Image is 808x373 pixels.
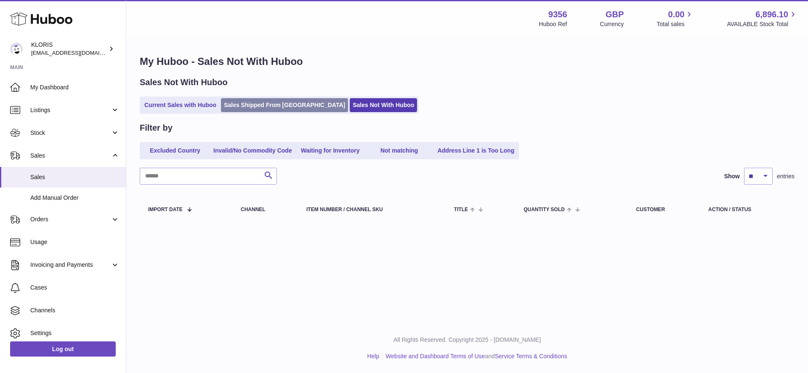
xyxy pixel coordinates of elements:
[148,207,183,212] span: Import date
[454,207,468,212] span: Title
[636,207,691,212] div: Customer
[297,144,364,158] a: Waiting for Inventory
[367,353,380,360] a: Help
[133,336,801,344] p: All Rights Reserved. Copyright 2025 - [DOMAIN_NAME]
[383,352,567,360] li: and
[668,9,685,20] span: 0.00
[31,41,107,57] div: KLORIS
[30,215,111,223] span: Orders
[141,98,219,112] a: Current Sales with Huboo
[30,306,120,314] span: Channels
[727,20,798,28] span: AVAILABLE Stock Total
[31,49,124,56] span: [EMAIL_ADDRESS][DOMAIN_NAME]
[727,9,798,28] a: 6,896.10 AVAILABLE Stock Total
[30,83,120,91] span: My Dashboard
[30,284,120,292] span: Cases
[10,43,23,55] img: huboo@kloriscbd.com
[366,144,433,158] a: Not matching
[140,122,173,134] h2: Filter by
[495,353,567,360] a: Service Terms & Conditions
[140,55,795,68] h1: My Huboo - Sales Not With Huboo
[724,172,740,180] label: Show
[10,341,116,357] a: Log out
[548,9,567,20] strong: 9356
[221,98,348,112] a: Sales Shipped From [GEOGRAPHIC_DATA]
[30,238,120,246] span: Usage
[755,9,788,20] span: 6,896.10
[30,329,120,337] span: Settings
[210,144,295,158] a: Invalid/No Commodity Code
[140,77,228,88] h2: Sales Not With Huboo
[656,20,694,28] span: Total sales
[435,144,518,158] a: Address Line 1 is Too Long
[30,106,111,114] span: Listings
[350,98,417,112] a: Sales Not With Huboo
[241,207,290,212] div: Channel
[30,173,120,181] span: Sales
[656,9,694,28] a: 0.00 Total sales
[30,129,111,137] span: Stock
[708,207,786,212] div: Action / Status
[30,152,111,160] span: Sales
[539,20,567,28] div: Huboo Ref
[306,207,437,212] div: Item Number / Channel SKU
[141,144,209,158] a: Excluded Country
[524,207,565,212] span: Quantity Sold
[600,20,624,28] div: Currency
[385,353,485,360] a: Website and Dashboard Terms of Use
[606,9,624,20] strong: GBP
[30,261,111,269] span: Invoicing and Payments
[30,194,120,202] span: Add Manual Order
[777,172,795,180] span: entries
